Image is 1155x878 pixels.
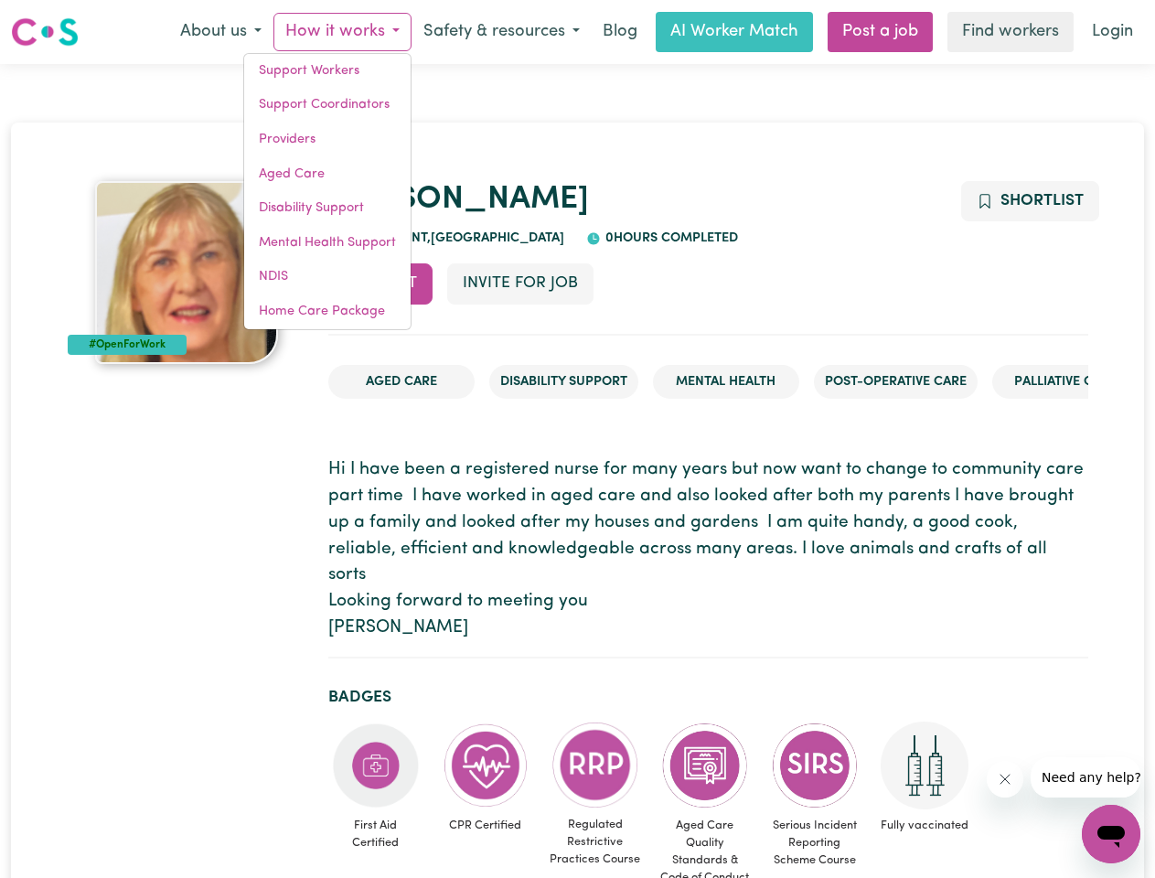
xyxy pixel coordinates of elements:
iframe: Message from company [1031,757,1140,798]
div: #OpenForWork [68,335,187,355]
iframe: Close message [987,761,1023,798]
li: Palliative care [992,365,1139,400]
a: Frances's profile picture'#OpenForWork [68,181,306,364]
img: CS Academy: Regulated Restrictive Practices course completed [551,722,639,808]
li: Disability Support [489,365,638,400]
a: Support Workers [244,54,411,89]
span: Regulated Restrictive Practices Course [548,808,643,876]
button: Safety & resources [412,13,592,51]
p: Hi I have been a registered nurse for many years but now want to change to community care part ti... [328,457,1088,642]
img: Care and support worker has completed First Aid Certification [332,722,420,809]
a: Aged Care [244,157,411,192]
li: Mental Health [653,365,799,400]
li: Aged Care [328,365,475,400]
a: Support Coordinators [244,88,411,123]
button: How it works [273,13,412,51]
span: TAREN POINT , [GEOGRAPHIC_DATA] [343,231,565,245]
a: Careseekers logo [11,11,79,53]
button: Add to shortlist [961,181,1099,221]
button: Invite for Job [447,263,594,304]
span: Need any help? [11,13,111,27]
a: AI Worker Match [656,12,813,52]
a: Post a job [828,12,933,52]
span: Fully vaccinated [877,809,972,841]
li: Post-operative care [814,365,978,400]
span: CPR Certified [438,809,533,841]
span: First Aid Certified [328,809,423,859]
a: NDIS [244,260,411,294]
a: Find workers [947,12,1074,52]
img: Care and support worker has received 2 doses of COVID-19 vaccine [881,722,968,809]
iframe: Button to launch messaging window [1082,805,1140,863]
h2: Badges [328,688,1088,707]
a: Mental Health Support [244,226,411,261]
a: Disability Support [244,191,411,226]
span: 0 hours completed [601,231,738,245]
img: Frances [95,181,278,364]
a: Login [1081,12,1144,52]
button: About us [168,13,273,51]
img: Careseekers logo [11,16,79,48]
span: Shortlist [1000,193,1084,209]
div: How it works [243,53,412,330]
img: Care and support worker has completed CPR Certification [442,722,529,809]
img: CS Academy: Aged Care Quality Standards & Code of Conduct course completed [661,722,749,809]
a: Blog [592,12,648,52]
a: [PERSON_NAME] [328,184,589,216]
a: Providers [244,123,411,157]
a: Home Care Package [244,294,411,329]
span: Serious Incident Reporting Scheme Course [767,809,862,877]
img: CS Academy: Serious Incident Reporting Scheme course completed [771,722,859,809]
